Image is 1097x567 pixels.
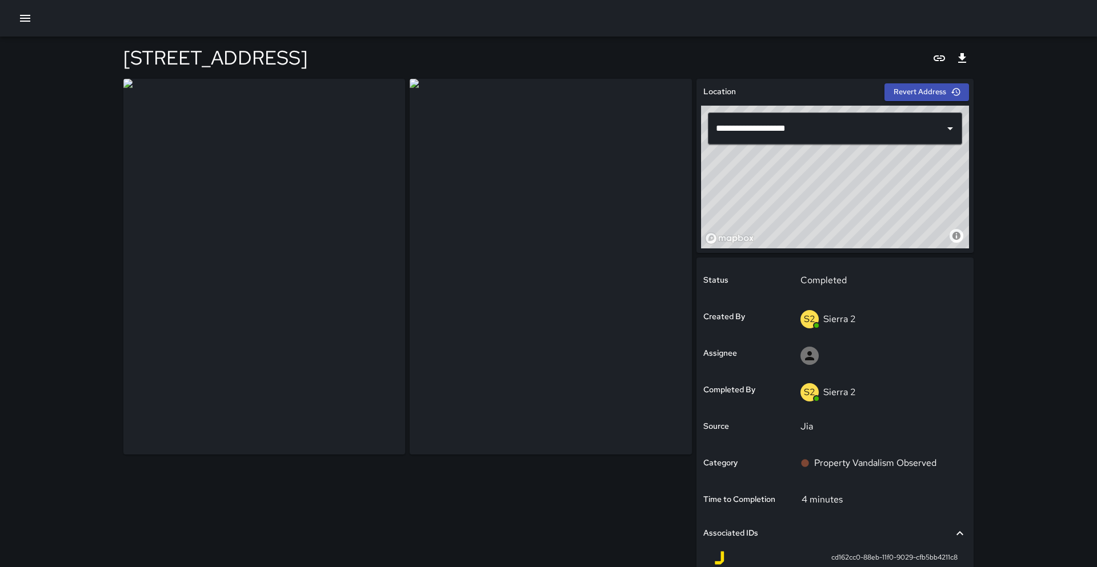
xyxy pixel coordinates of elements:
h6: Source [703,420,729,433]
img: request_images%2F5c54dc10-88ec-11f0-9029-cfb5bb4211c8 [123,79,405,455]
p: Property Vandalism Observed [814,456,936,470]
p: Jia [800,420,959,433]
h6: Location [703,86,736,98]
p: Completed [800,274,959,287]
p: 4 minutes [802,493,843,505]
img: request_images%2F5d896470-88ec-11f0-9029-cfb5bb4211c8 [410,79,691,455]
h6: Associated IDs [703,527,758,540]
p: Sierra 2 [823,386,856,398]
h6: Completed By [703,384,755,396]
h6: Status [703,274,728,287]
p: Sierra 2 [823,313,856,325]
h6: Category [703,457,738,469]
h6: Time to Completion [703,493,775,506]
div: Associated IDs [703,520,967,546]
button: Revert Address [884,83,969,101]
h6: Assignee [703,347,737,360]
p: S2 [804,385,815,399]
span: cd162cc0-88eb-11f0-9029-cfb5bb4211c8 [831,552,958,564]
button: Copy link [928,47,951,70]
h4: [STREET_ADDRESS] [123,46,307,70]
button: Export [951,47,974,70]
p: S2 [804,312,815,326]
button: Open [942,120,958,136]
h6: Created By [703,311,745,323]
